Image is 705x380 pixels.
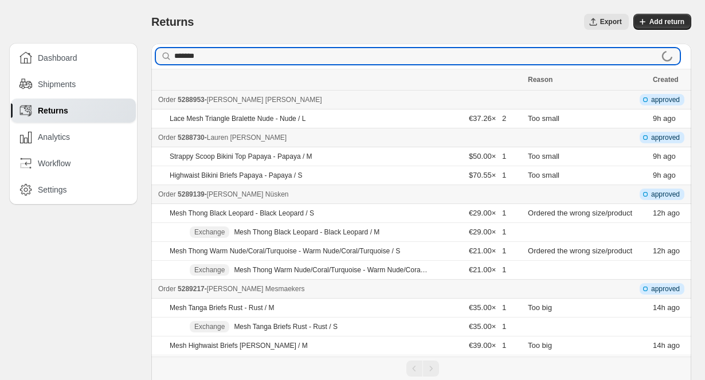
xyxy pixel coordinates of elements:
[38,52,77,64] span: Dashboard
[528,76,553,84] span: Reason
[170,152,312,161] p: Strappy Scoop Bikini Top Papaya - Papaya / M
[469,303,506,312] span: €35.00 × 1
[584,14,629,30] button: Export
[649,336,691,355] td: ago
[469,228,506,236] span: €29.00 × 1
[653,246,665,255] time: Friday, October 10, 2025 at 9:26:33 PM
[158,134,176,142] span: Order
[158,190,176,198] span: Order
[651,133,680,142] span: approved
[469,341,506,350] span: €39.00 × 1
[151,15,194,28] span: Returns
[158,132,521,143] div: -
[178,96,205,104] span: 5288953
[469,322,506,331] span: €35.00 × 1
[600,17,622,26] span: Export
[524,242,649,261] td: Ordered the wrong size/product
[158,189,521,200] div: -
[38,79,76,90] span: Shipments
[653,171,661,179] time: Saturday, October 11, 2025 at 12:46:13 AM
[151,357,691,380] nav: Pagination
[170,303,275,312] p: Mesh Tanga Briefs Rust - Rust / M
[194,228,225,237] span: Exchange
[170,171,302,180] p: Highwaist Bikini Briefs Papaya - Papaya / S
[649,109,691,128] td: ago
[649,17,684,26] span: Add return
[234,265,428,275] p: Mesh Thong Warm Nude/Coral/Turquoise - Warm Nude/Coral/Turquoise / M
[649,299,691,318] td: ago
[178,285,205,293] span: 5289217
[207,285,305,293] span: [PERSON_NAME] Mesmaekers
[653,114,661,123] time: Saturday, October 11, 2025 at 1:18:47 AM
[469,152,506,160] span: $50.00 × 1
[170,114,305,123] p: Lace Mesh Triangle Bralette Nude - Nude / L
[170,341,308,350] p: Mesh Highwaist Briefs [PERSON_NAME] / M
[158,94,521,105] div: -
[178,134,205,142] span: 5288730
[649,242,691,261] td: ago
[524,299,649,318] td: Too big
[524,204,649,223] td: Ordered the wrong size/product
[651,95,680,104] span: approved
[651,190,680,199] span: approved
[469,246,506,255] span: €21.00 × 1
[158,96,176,104] span: Order
[158,285,176,293] span: Order
[649,147,691,166] td: ago
[38,131,70,143] span: Analytics
[38,158,70,169] span: Workflow
[524,336,649,355] td: Too big
[653,152,661,160] time: Saturday, October 11, 2025 at 12:46:13 AM
[194,322,225,331] span: Exchange
[649,166,691,185] td: ago
[524,147,649,166] td: Too small
[170,246,400,256] p: Mesh Thong Warm Nude/Coral/Turquoise - Warm Nude/Coral/Turquoise / S
[207,134,287,142] span: Lauren [PERSON_NAME]
[649,204,691,223] td: ago
[651,284,680,293] span: approved
[633,14,691,30] button: Add return
[234,322,338,331] p: Mesh Tanga Briefs Rust - Rust / S
[524,166,649,185] td: Too small
[207,190,289,198] span: [PERSON_NAME] Nüsken
[469,209,506,217] span: €29.00 × 1
[469,114,506,123] span: €37.26 × 2
[653,341,665,350] time: Friday, October 10, 2025 at 7:26:35 PM
[170,209,314,218] p: Mesh Thong Black Leopard - Black Leopard / S
[653,303,665,312] time: Friday, October 10, 2025 at 7:26:35 PM
[653,209,665,217] time: Friday, October 10, 2025 at 9:26:33 PM
[524,109,649,128] td: Too small
[653,76,679,84] span: Created
[158,283,521,295] div: -
[207,96,322,104] span: [PERSON_NAME] [PERSON_NAME]
[38,105,68,116] span: Returns
[194,265,225,275] span: Exchange
[38,184,67,195] span: Settings
[234,228,379,237] p: Mesh Thong Black Leopard - Black Leopard / M
[178,190,205,198] span: 5289139
[469,171,506,179] span: $70.55 × 1
[469,265,506,274] span: €21.00 × 1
